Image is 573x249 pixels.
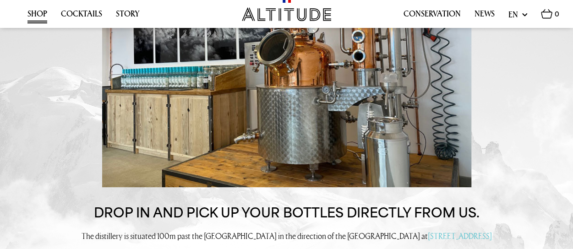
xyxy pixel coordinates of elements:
[404,9,461,23] a: Conservation
[242,7,331,21] img: Altitude Gin
[76,230,497,242] p: The distillery is situated 100m past the [GEOGRAPHIC_DATA] in the direction of the [GEOGRAPHIC_DA...
[27,9,47,23] a: Shop
[76,205,497,221] h3: Drop in and pick up your bottles directly from us.
[541,9,552,19] img: Basket
[541,9,559,24] a: 0
[61,9,102,23] a: Cocktails
[428,231,492,241] a: [STREET_ADDRESS]
[116,9,140,23] a: Story
[475,9,495,23] a: News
